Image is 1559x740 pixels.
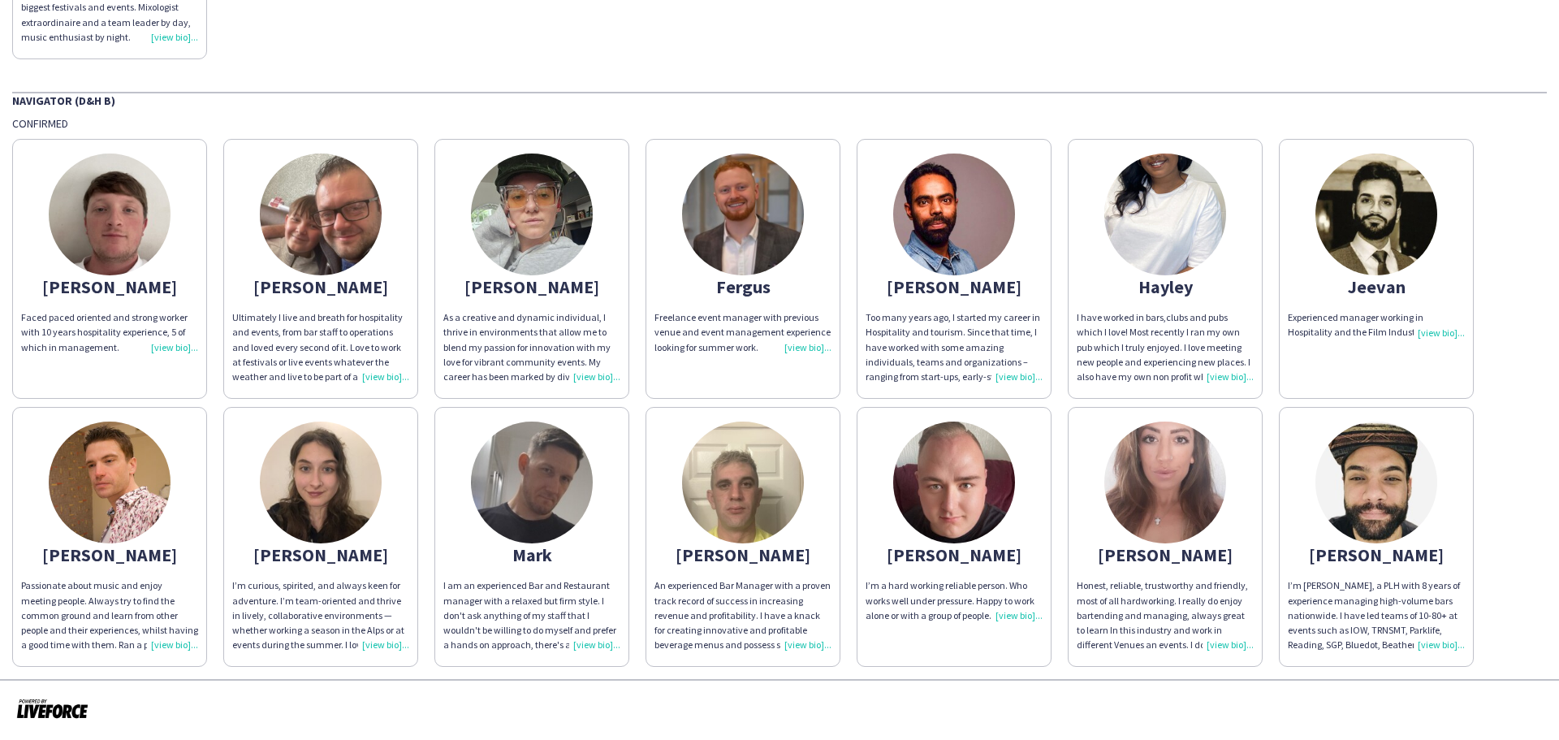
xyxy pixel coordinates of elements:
div: I’m [PERSON_NAME], a PLH with 8 years of experience managing high-volume bars nationwide. I have ... [1288,578,1465,652]
div: Too many years ago, I started my career in Hospitality and tourism. Since that time, I have worke... [866,310,1043,384]
div: Fergus [654,279,831,294]
div: Confirmed [12,116,1547,131]
div: Honest, reliable, trustworthy and friendly, most of all hardworking. I really do enjoy bartending... [1077,578,1254,652]
div: [PERSON_NAME] [443,279,620,294]
div: An experienced Bar Manager with a proven track record of success in increasing revenue and profit... [654,578,831,652]
div: [PERSON_NAME] [232,547,409,562]
img: thumb-65fb239738e83.jpeg [682,422,804,543]
div: As a creative and dynamic individual, I thrive in environments that allow me to blend my passion ... [443,310,620,384]
div: [PERSON_NAME] [654,547,831,562]
img: thumb-68878fe7399bb.jpg [49,154,171,275]
div: [PERSON_NAME] [232,279,409,294]
img: thumb-66a2838e7270e.jpeg [893,422,1015,543]
img: thumb-661d86d31f187.jpeg [1315,422,1437,543]
div: [PERSON_NAME] [1288,547,1465,562]
img: thumb-66225078782a6.jpg [1104,422,1226,543]
div: I am an experienced Bar and Restaurant manager with a relaxed but firm style. I don't ask anythin... [443,578,620,652]
img: thumb-68655d1cc7917.jpg [260,154,382,275]
div: Ultimately I live and breath for hospitality and events, from bar staff to operations and loved e... [232,310,409,384]
div: Hayley [1077,279,1254,294]
div: Passionate about music and enjoy meeting people. Always try to find the common ground and learn f... [21,578,198,652]
div: Faced paced oriented and strong worker with 10 years hospitality experience, 5 of which in manage... [21,310,198,355]
img: thumb-669e771e5c806.jpeg [1104,154,1226,275]
div: [PERSON_NAME] [866,547,1043,562]
div: Jeevan [1288,279,1465,294]
div: I’m a hard working reliable person. Who works well under pressure. Happy to work alone or with a ... [866,578,1043,623]
div: [PERSON_NAME] [866,279,1043,294]
div: I have worked in bars,clubs and pubs which I love! Most recently I ran my own pub which I truly e... [1077,310,1254,384]
div: I’m curious, spirited, and always keen for adventure. I’m team-oriented and thrive in lively, col... [232,578,409,652]
img: thumb-62b9a8ebb0c56.jpg [893,154,1015,275]
div: Navigator (D&H B) [12,92,1547,108]
div: Mark [443,547,620,562]
div: [PERSON_NAME] [1077,547,1254,562]
div: [PERSON_NAME] [21,547,198,562]
img: thumb-66a20de4422ac.jpg [49,422,171,543]
img: thumb-6630faa9e4e4b.jpeg [1315,154,1437,275]
img: thumb-68011b43177d1.jpg [260,422,382,543]
img: thumb-6848418040df8.jpg [471,422,593,543]
div: [PERSON_NAME] [21,279,198,294]
img: thumb-6865919fd14f0.jpg [682,154,804,275]
div: Freelance event manager with previous venue and event management experience looking for summer work. [654,310,831,355]
img: Powered by Liveforce [16,697,89,720]
div: Experienced manager working in Hospitality and the Film Industry. [1288,310,1465,340]
img: thumb-666441950c0ce.jpg [471,154,593,275]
